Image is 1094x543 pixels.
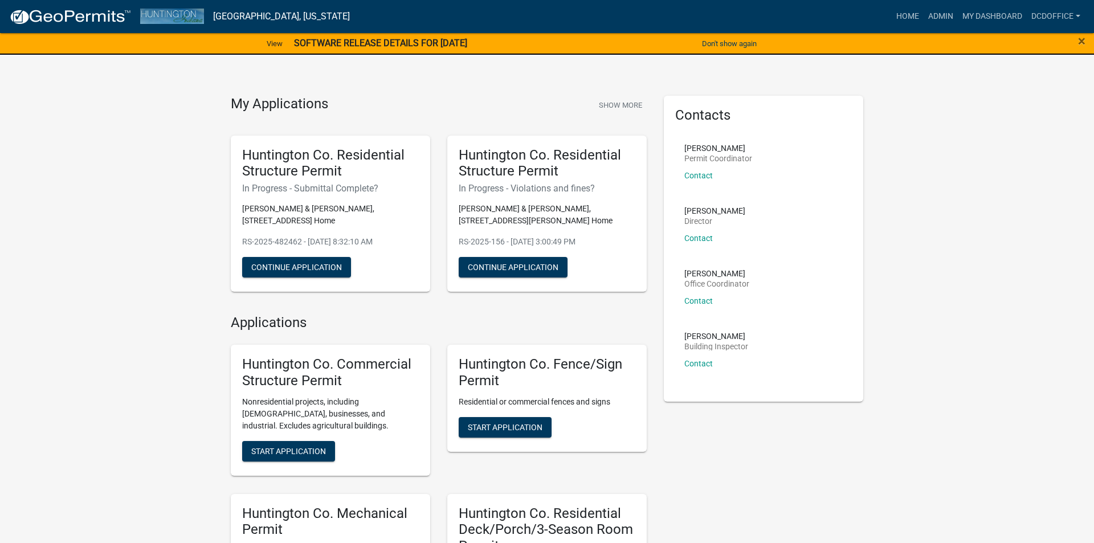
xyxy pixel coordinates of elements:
[459,236,635,248] p: RS-2025-156 - [DATE] 3:00:49 PM
[231,96,328,113] h4: My Applications
[140,9,204,24] img: Huntington County, Indiana
[459,356,635,389] h5: Huntington Co. Fence/Sign Permit
[958,6,1027,27] a: My Dashboard
[242,396,419,432] p: Nonresidential projects, including [DEMOGRAPHIC_DATA], businesses, and industrial. Excludes agric...
[684,280,749,288] p: Office Coordinator
[675,107,852,124] h5: Contacts
[697,34,761,53] button: Don't show again
[684,342,748,350] p: Building Inspector
[242,356,419,389] h5: Huntington Co. Commercial Structure Permit
[1078,33,1085,49] span: ×
[242,505,419,538] h5: Huntington Co. Mechanical Permit
[262,34,287,53] a: View
[684,270,749,277] p: [PERSON_NAME]
[242,147,419,180] h5: Huntington Co. Residential Structure Permit
[459,183,635,194] h6: In Progress - Violations and fines?
[459,417,552,438] button: Start Application
[684,154,752,162] p: Permit Coordinator
[294,38,467,48] strong: SOFTWARE RELEASE DETAILS FOR [DATE]
[684,217,745,225] p: Director
[684,296,713,305] a: Contact
[594,96,647,115] button: Show More
[684,234,713,243] a: Contact
[231,315,647,331] h4: Applications
[684,207,745,215] p: [PERSON_NAME]
[459,147,635,180] h5: Huntington Co. Residential Structure Permit
[1027,6,1085,27] a: DCDOffice
[684,144,752,152] p: [PERSON_NAME]
[924,6,958,27] a: Admin
[242,236,419,248] p: RS-2025-482462 - [DATE] 8:32:10 AM
[242,441,335,462] button: Start Application
[684,171,713,180] a: Contact
[684,332,748,340] p: [PERSON_NAME]
[251,446,326,455] span: Start Application
[242,257,351,277] button: Continue Application
[1078,34,1085,48] button: Close
[459,396,635,408] p: Residential or commercial fences and signs
[213,7,350,26] a: [GEOGRAPHIC_DATA], [US_STATE]
[242,183,419,194] h6: In Progress - Submittal Complete?
[892,6,924,27] a: Home
[459,257,568,277] button: Continue Application
[242,203,419,227] p: [PERSON_NAME] & [PERSON_NAME], [STREET_ADDRESS] Home
[468,422,542,431] span: Start Application
[684,359,713,368] a: Contact
[459,203,635,227] p: [PERSON_NAME] & [PERSON_NAME], [STREET_ADDRESS][PERSON_NAME] Home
